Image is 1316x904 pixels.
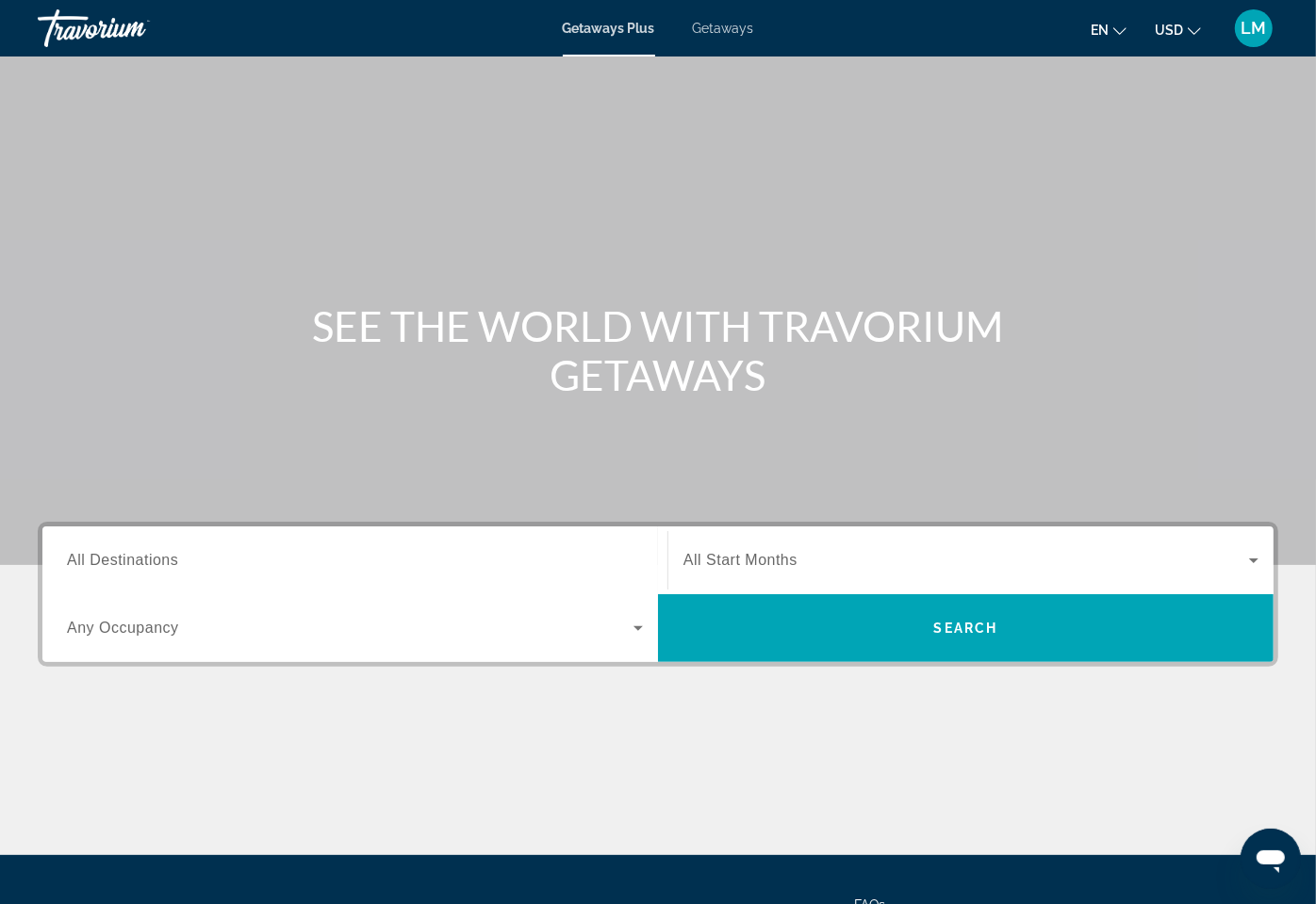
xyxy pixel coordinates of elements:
[38,4,226,53] a: Travorium
[67,552,178,568] span: All Destinations
[693,21,754,36] a: Getaways
[563,21,655,36] a: Getaways Plus
[304,301,1012,399] h1: SEE THE WORLD WITH TRAVORIUM GETAWAYS
[1155,16,1201,43] button: Change currency
[1091,16,1127,43] button: Change language
[1241,829,1301,889] iframe: Button to launch messaging window
[1091,23,1109,38] span: en
[1242,19,1267,38] span: LM
[683,552,798,568] span: All Start Months
[934,621,998,636] span: Search
[658,594,1274,662] button: Search
[1229,8,1278,48] button: User Menu
[1155,23,1183,38] span: USD
[42,526,1274,662] div: Search widget
[67,620,179,636] span: Any Occupancy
